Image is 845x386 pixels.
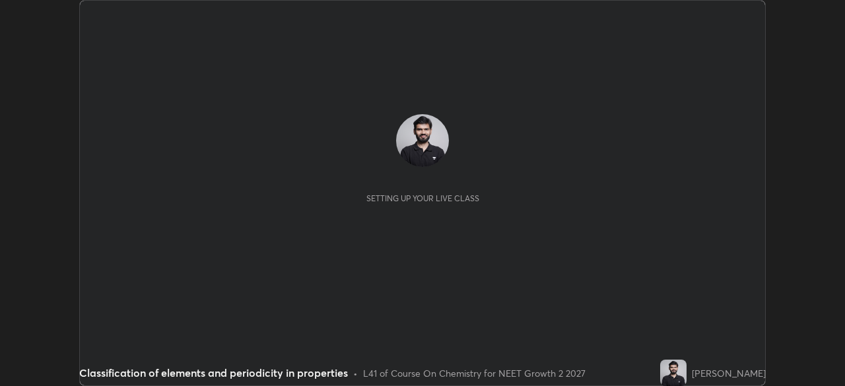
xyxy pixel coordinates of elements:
div: Setting up your live class [366,193,479,203]
img: 0c83c29822bb4980a4694bc9a4022f43.jpg [660,360,687,386]
div: [PERSON_NAME] [692,366,766,380]
div: L41 of Course On Chemistry for NEET Growth 2 2027 [363,366,586,380]
div: • [353,366,358,380]
div: Classification of elements and periodicity in properties [79,365,348,381]
img: 0c83c29822bb4980a4694bc9a4022f43.jpg [396,114,449,167]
